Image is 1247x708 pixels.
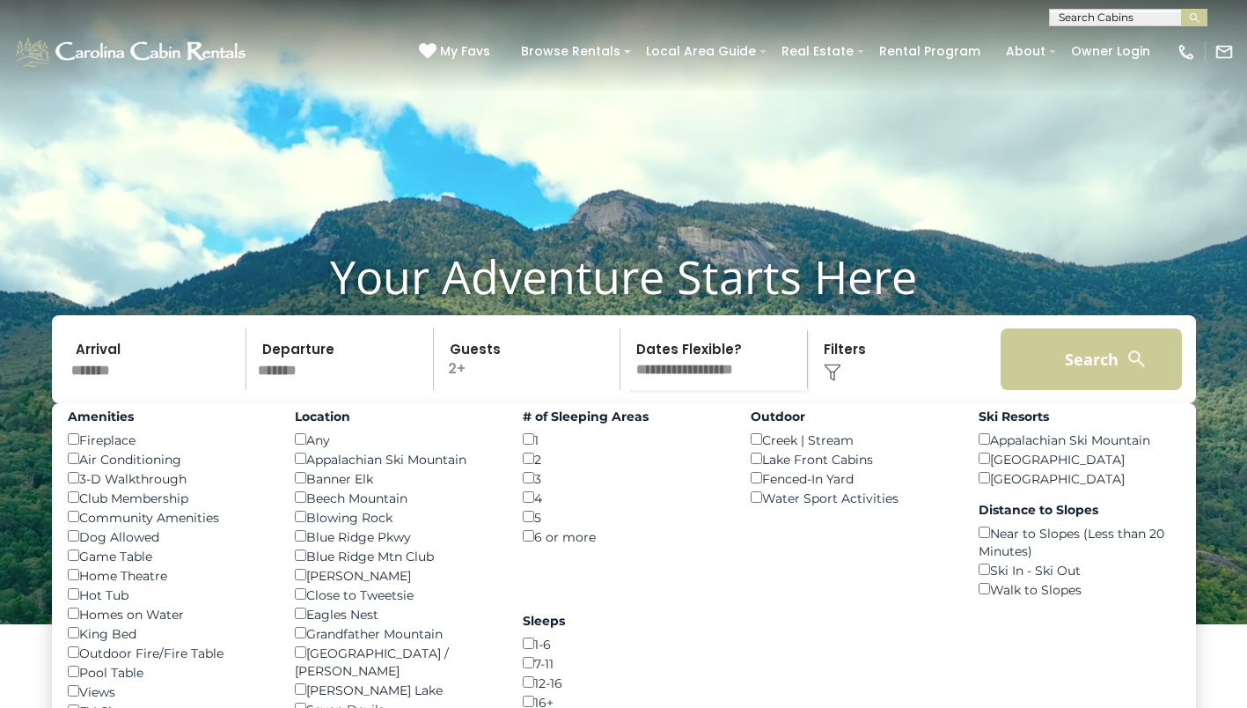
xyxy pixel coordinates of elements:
div: King Bed [68,623,269,643]
a: Real Estate [773,38,862,65]
div: Banner Elk [295,468,496,488]
div: Any [295,430,496,449]
div: Water Sport Activities [751,488,952,507]
label: Amenities [68,408,269,425]
div: 3-D Walkthrough [68,468,269,488]
div: 1-6 [523,634,724,653]
div: Creek | Stream [751,430,952,449]
div: Fireplace [68,430,269,449]
div: Appalachian Ski Mountain [295,449,496,468]
div: [GEOGRAPHIC_DATA] / [PERSON_NAME] [295,643,496,680]
img: filter--v1.png [824,364,841,381]
div: Close to Tweetsie [295,585,496,604]
label: Outdoor [751,408,952,425]
img: search-regular-white.png [1126,348,1148,370]
label: Location [295,408,496,425]
div: 1 [523,430,724,449]
div: 2 [523,449,724,468]
div: Hot Tub [68,585,269,604]
div: Near to Slopes (Less than 20 Minutes) [979,523,1180,560]
div: Dog Allowed [68,527,269,546]
img: White-1-1-2.png [13,34,251,70]
h1: Your Adventure Starts Here [13,249,1234,304]
div: [PERSON_NAME] Lake [295,680,496,699]
span: My Favs [440,42,490,61]
div: [GEOGRAPHIC_DATA] [979,449,1180,468]
img: mail-regular-white.png [1214,42,1234,62]
div: Air Conditioning [68,449,269,468]
p: 2+ [439,328,620,390]
label: Distance to Slopes [979,501,1180,519]
div: Blue Ridge Mtn Club [295,546,496,565]
div: Blue Ridge Pkwy [295,527,496,546]
div: 4 [523,488,724,507]
a: Rental Program [870,38,989,65]
div: Lake Front Cabins [751,449,952,468]
a: My Favs [419,42,495,62]
button: Search [1001,328,1183,390]
div: Views [68,682,269,701]
div: [GEOGRAPHIC_DATA] [979,468,1180,488]
img: phone-regular-white.png [1177,42,1196,62]
div: Home Theatre [68,565,269,585]
div: Outdoor Fire/Fire Table [68,643,269,662]
div: Pool Table [68,662,269,682]
div: Homes on Water [68,604,269,623]
a: About [997,38,1054,65]
div: Community Amenities [68,507,269,527]
div: Walk to Slopes [979,579,1180,599]
a: Local Area Guide [637,38,765,65]
div: Grandfather Mountain [295,623,496,643]
div: 5 [523,507,724,527]
div: Fenced-In Yard [751,468,952,488]
div: Club Membership [68,488,269,507]
div: Ski In - Ski Out [979,560,1180,579]
div: Eagles Nest [295,604,496,623]
div: 12-16 [523,673,724,692]
div: Blowing Rock [295,507,496,527]
label: Ski Resorts [979,408,1180,425]
div: 7-11 [523,653,724,673]
div: Game Table [68,546,269,565]
div: [PERSON_NAME] [295,565,496,585]
div: 3 [523,468,724,488]
label: Sleeps [523,612,724,630]
div: Beech Mountain [295,488,496,507]
a: Owner Login [1062,38,1159,65]
div: 6 or more [523,527,724,546]
a: Browse Rentals [512,38,629,65]
div: Appalachian Ski Mountain [979,430,1180,449]
label: # of Sleeping Areas [523,408,724,425]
